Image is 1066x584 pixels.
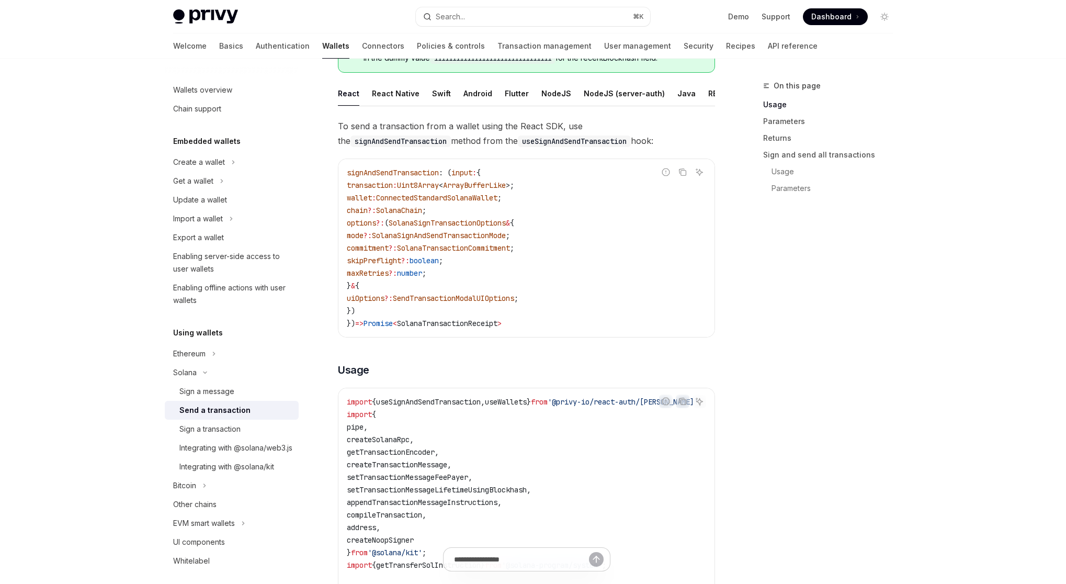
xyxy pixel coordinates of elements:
[173,366,197,379] div: Solana
[165,278,299,310] a: Enabling offline actions with user wallets
[372,397,376,407] span: {
[439,181,443,190] span: <
[165,552,299,570] a: Whitelabel
[165,209,299,228] button: Toggle Import a wallet section
[876,8,893,25] button: Toggle dark mode
[179,423,241,435] div: Sign a transaction
[165,457,299,476] a: Integrating with @solana/kit
[165,439,299,457] a: Integrating with @solana/web3.js
[347,231,364,240] span: mode
[584,81,665,106] div: NodeJS (server-auth)
[173,194,227,206] div: Update a wallet
[347,243,389,253] span: commitment
[179,385,234,398] div: Sign a message
[165,172,299,190] button: Toggle Get a wallet section
[485,397,527,407] span: useWallets
[173,84,232,96] div: Wallets overview
[173,498,217,511] div: Other chains
[506,181,514,190] span: >;
[763,96,901,113] a: Usage
[347,447,435,457] span: getTransactionEncoder
[165,401,299,420] a: Send a transaction
[472,168,477,177] span: :
[518,136,631,147] code: useSignAndSendTransaction
[364,422,368,432] span: ,
[708,81,741,106] div: REST API
[811,12,852,22] span: Dashboard
[355,281,359,290] span: {
[514,294,518,303] span: ;
[422,268,426,278] span: ;
[179,461,274,473] div: Integrating with @solana/kit
[347,535,414,545] span: createNoopSigner
[762,12,790,22] a: Support
[541,81,571,106] div: NodeJS
[505,81,529,106] div: Flutter
[422,510,426,520] span: ,
[347,523,376,532] span: address
[165,382,299,401] a: Sign a message
[350,136,451,147] code: signAndSendTransaction
[347,397,372,407] span: import
[531,397,548,407] span: from
[347,485,527,495] span: setTransactionMessageLifetimeUsingBlockhash
[422,206,426,215] span: ;
[372,410,376,419] span: {
[676,395,689,408] button: Copy the contents from the code block
[417,33,485,59] a: Policies & controls
[454,548,589,571] input: Ask a question...
[173,135,241,148] h5: Embedded wallets
[364,319,393,328] span: Promise
[436,10,465,23] div: Search...
[768,33,818,59] a: API reference
[173,9,238,24] img: light logo
[372,193,376,203] span: :
[351,281,355,290] span: &
[179,442,292,454] div: Integrating with @solana/web3.js
[173,517,235,530] div: EVM smart wallets
[165,228,299,247] a: Export a wallet
[322,33,349,59] a: Wallets
[173,33,207,59] a: Welcome
[397,181,439,190] span: Uint8Array
[435,447,439,457] span: ,
[165,495,299,514] a: Other chains
[527,485,531,495] span: ,
[256,33,310,59] a: Authentication
[693,165,706,179] button: Ask AI
[763,130,901,147] a: Returns
[347,306,355,316] span: })
[376,397,481,407] span: useSignAndSendTransaction
[179,404,251,417] div: Send a transaction
[347,435,410,444] span: createSolanaRpc
[659,165,673,179] button: Report incorrect code
[376,193,497,203] span: ConnectedStandardSolanaWallet
[347,294,384,303] span: uiOptions
[477,168,481,177] span: {
[684,33,713,59] a: Security
[397,319,497,328] span: SolanaTransactionReceipt
[376,523,380,532] span: ,
[463,81,492,106] div: Android
[659,395,673,408] button: Report incorrect code
[173,282,292,307] div: Enabling offline actions with user wallets
[389,243,397,253] span: ?:
[165,99,299,118] a: Chain support
[347,256,401,265] span: skipPreflight
[401,256,410,265] span: ?:
[364,231,372,240] span: ?:
[506,231,510,240] span: ;
[347,206,368,215] span: chain
[633,13,644,21] span: ⌘ K
[497,319,502,328] span: >
[393,181,397,190] span: :
[481,397,485,407] span: ,
[347,473,468,482] span: setTransactionMessageFeePayer
[497,193,502,203] span: ;
[173,479,196,492] div: Bitcoin
[173,555,210,567] div: Whitelabel
[676,165,689,179] button: Copy the contents from the code block
[347,181,393,190] span: transaction
[527,397,531,407] span: }
[165,153,299,172] button: Toggle Create a wallet section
